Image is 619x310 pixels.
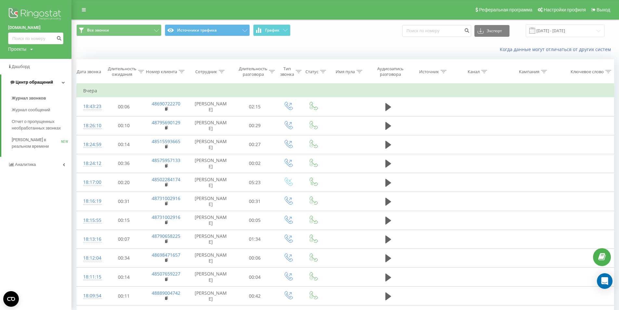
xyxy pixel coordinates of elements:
td: 02:15 [234,97,276,116]
td: [PERSON_NAME] [187,268,234,287]
td: 00:31 [103,192,145,211]
td: 00:10 [103,116,145,135]
div: 18:11:15 [83,271,97,283]
span: Дашборд [12,64,30,69]
td: 00:29 [234,116,276,135]
td: 00:20 [103,173,145,192]
div: 18:16:19 [83,195,97,208]
div: Источник [419,69,439,74]
td: 00:27 [234,135,276,154]
td: [PERSON_NAME] [187,135,234,154]
span: Настройки профиля [544,7,586,12]
span: Выход [597,7,610,12]
div: Канал [468,69,480,74]
td: 00:06 [234,249,276,267]
a: 48795690129 [152,119,180,126]
div: Длительность разговора [239,66,267,77]
span: Журнал звонков [12,95,46,101]
td: [PERSON_NAME] [187,249,234,267]
td: [PERSON_NAME] [187,154,234,173]
td: [PERSON_NAME] [187,287,234,305]
div: 18:26:10 [83,119,97,132]
a: 48690722270 [152,101,180,107]
span: Отчет о пропущенных необработанных звонках [12,118,68,131]
div: Статус [305,69,318,74]
div: 18:12:04 [83,252,97,264]
td: 00:11 [103,287,145,305]
div: Кампания [519,69,539,74]
td: 00:36 [103,154,145,173]
a: 48731002916 [152,195,180,201]
td: 00:42 [234,287,276,305]
div: Аудиозапись разговора [374,66,407,77]
div: Длительность ожидания [108,66,136,77]
td: 05:23 [234,173,276,192]
div: 18:43:23 [83,100,97,113]
td: 00:07 [103,230,145,249]
a: Центр обращений [1,74,71,90]
img: Ringostat logo [8,7,63,23]
a: [PERSON_NAME] в реальном времениNEW [12,134,71,152]
a: 48507659227 [152,271,180,277]
td: 00:14 [103,268,145,287]
td: 00:31 [234,192,276,211]
td: 00:06 [103,97,145,116]
td: 00:02 [234,154,276,173]
td: 00:05 [234,211,276,230]
span: Аналитика [15,162,36,167]
span: График [265,28,279,33]
a: 48502284174 [152,176,180,182]
div: 18:17:00 [83,176,97,189]
div: Дата звонка [77,69,101,74]
a: 48790658225 [152,233,180,239]
div: Имя пула [336,69,355,74]
button: Источники трафика [165,24,250,36]
div: 18:24:12 [83,157,97,170]
div: 18:15:55 [83,214,97,227]
div: 18:13:16 [83,233,97,246]
button: Open CMP widget [3,291,19,307]
button: График [253,24,290,36]
td: 00:14 [103,135,145,154]
a: 48731002916 [152,214,180,220]
td: [PERSON_NAME] [187,116,234,135]
div: Ключевое слово [571,69,604,74]
td: 00:04 [234,268,276,287]
span: Все звонки [87,28,109,33]
span: Журнал сообщений [12,107,50,113]
td: [PERSON_NAME] [187,97,234,116]
a: [DOMAIN_NAME] [8,24,63,31]
div: Сотрудник [195,69,217,74]
td: [PERSON_NAME] [187,192,234,211]
span: Центр обращений [16,80,53,85]
a: 48515593665 [152,138,180,144]
td: 01:34 [234,230,276,249]
div: Номер клиента [146,69,177,74]
td: [PERSON_NAME] [187,173,234,192]
td: [PERSON_NAME] [187,230,234,249]
div: 18:24:59 [83,138,97,151]
button: Все звонки [76,24,161,36]
input: Поиск по номеру [402,25,471,37]
td: [PERSON_NAME] [187,211,234,230]
div: Open Intercom Messenger [597,273,613,289]
a: Журнал звонков [12,92,71,104]
span: Реферальная программа [479,7,532,12]
td: Вчера [77,84,614,97]
a: 48698471657 [152,252,180,258]
a: Отчет о пропущенных необработанных звонках [12,116,71,134]
button: Экспорт [474,25,509,37]
td: 00:15 [103,211,145,230]
div: Проекты [8,46,26,52]
a: Когда данные могут отличаться от других систем [500,46,614,52]
div: 18:09:54 [83,290,97,302]
td: 00:34 [103,249,145,267]
span: [PERSON_NAME] в реальном времени [12,137,61,150]
a: 48575957133 [152,157,180,163]
a: 48889004742 [152,290,180,296]
input: Поиск по номеру [8,33,63,44]
div: Тип звонка [280,66,294,77]
a: Журнал сообщений [12,104,71,116]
